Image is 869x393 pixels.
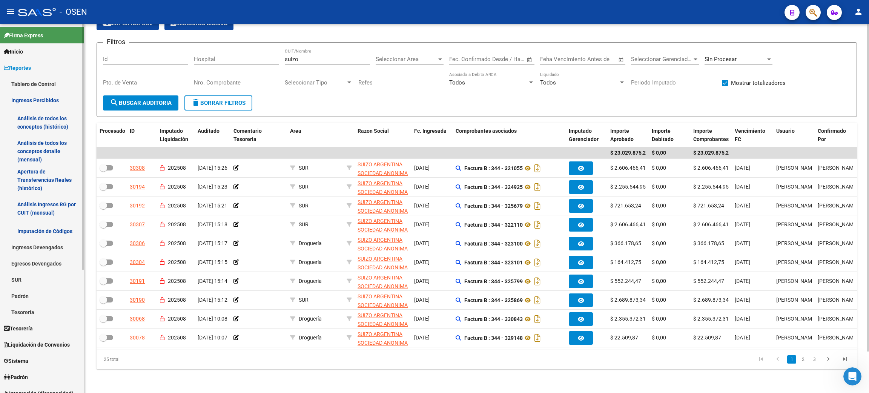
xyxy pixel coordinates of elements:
span: SUR [299,221,309,227]
span: $ 366.178,65 [610,240,641,246]
span: 202508 [168,203,186,209]
datatable-header-cell: Area [287,123,344,148]
span: 202508 [168,278,186,284]
input: Fecha fin [487,56,523,63]
datatable-header-cell: Importe Comprobantes [690,123,732,148]
strong: Factura B : 344 - 322110 [464,222,523,228]
span: SUIZO ARGENTINA SOCIEDAD ANONIMA [358,293,408,308]
div: - 30516968431 [358,330,408,346]
span: [DATE] [735,335,750,341]
span: SUIZO ARGENTINA SOCIEDAD ANONIMA [358,199,408,214]
div: 30306 [130,239,145,248]
span: $ 23.029.875,28 [610,150,649,156]
i: Descargar documento [533,238,542,250]
span: SUR [299,297,309,303]
span: Seleccionar Area [376,56,437,63]
span: - OSEN [60,4,87,20]
span: SUIZO ARGENTINA SOCIEDAD ANONIMA [358,161,408,176]
div: - 30516968431 [358,311,408,327]
datatable-header-cell: Importe Debitado [649,123,690,148]
span: SUIZO ARGENTINA SOCIEDAD ANONIMA [358,237,408,252]
span: SUIZO ARGENTINA SOCIEDAD ANONIMA [358,180,408,195]
input: Fecha inicio [449,56,480,63]
strong: Factura B : 344 - 321055 [464,165,523,171]
span: [DATE] [735,240,750,246]
span: [DATE] [735,316,750,322]
span: Usuario [776,128,795,134]
span: [DATE] [414,259,430,265]
a: 2 [798,355,808,364]
span: Vencimiento FC [735,128,765,143]
span: SUIZO ARGENTINA SOCIEDAD ANONIMA [358,218,408,233]
span: Imputado Liquidación [160,128,188,143]
span: 202508 [168,335,186,341]
span: Droguería [299,335,322,341]
span: Fc. Ingresada [414,128,447,134]
i: Descargar documento [533,162,542,174]
datatable-header-cell: Comentario Tesoreria [230,123,287,148]
li: page 1 [786,353,797,366]
span: Firma Express [4,31,43,40]
mat-icon: menu [6,7,15,16]
span: $ 366.178,65 [693,240,724,246]
span: $ 23.029.875,28 [693,150,732,156]
div: 30078 [130,333,145,342]
span: [PERSON_NAME] [818,278,858,284]
span: $ 2.355.372,31 [610,316,646,322]
span: SUIZO ARGENTINA SOCIEDAD ANONIMA [358,312,408,327]
span: $ 2.355.372,31 [693,316,729,322]
span: Reportes [4,64,31,72]
span: [DATE] [414,184,430,190]
span: ID [130,128,135,134]
span: $ 0,00 [652,259,666,265]
span: Mostrar totalizadores [731,78,786,88]
span: Liquidación de Convenios [4,341,70,349]
span: $ 552.244,47 [693,278,724,284]
span: [DATE] 15:17 [198,240,227,246]
span: Seleccionar Gerenciador [631,56,692,63]
span: $ 164.412,75 [693,259,724,265]
span: [DATE] [414,278,430,284]
datatable-header-cell: Razon Social [355,123,411,148]
span: [PERSON_NAME] [776,165,817,171]
span: Todos [449,79,465,86]
span: Importe Debitado [652,128,674,143]
span: $ 0,00 [652,184,666,190]
span: [PERSON_NAME] [818,184,858,190]
li: page 3 [809,353,820,366]
span: [DATE] 15:15 [198,259,227,265]
span: SUR [299,203,309,209]
button: Open calendar [525,55,534,64]
datatable-header-cell: Imputado Liquidación [157,123,195,148]
span: $ 721.653,24 [610,203,641,209]
li: page 2 [797,353,809,366]
span: $ 2.606.466,41 [693,165,729,171]
i: Descargar documento [533,294,542,306]
datatable-header-cell: Auditado [195,123,230,148]
span: 202508 [168,165,186,171]
strong: Factura B : 344 - 323101 [464,259,523,266]
div: - 30516968431 [358,198,408,214]
span: Droguería [299,240,322,246]
i: Descargar documento [533,313,542,325]
mat-icon: delete [191,98,200,107]
a: go to last page [838,355,852,364]
span: [PERSON_NAME] [818,240,858,246]
h3: Filtros [103,37,129,47]
button: Open calendar [617,55,626,64]
span: [PERSON_NAME] [776,184,817,190]
span: Padrón [4,373,28,381]
div: - 30516968431 [358,292,408,308]
span: [PERSON_NAME] [776,203,817,209]
strong: Factura B : 344 - 325679 [464,203,523,209]
span: Sin Procesar [705,56,737,63]
span: [DATE] [735,297,750,303]
span: SUIZO ARGENTINA SOCIEDAD ANONIMA [358,331,408,346]
span: SUIZO ARGENTINA SOCIEDAD ANONIMA [358,275,408,289]
span: Droguería [299,278,322,284]
a: go to next page [821,355,835,364]
span: SUR [299,184,309,190]
datatable-header-cell: Vencimiento FC [732,123,773,148]
span: $ 552.244,47 [610,278,641,284]
i: Descargar documento [533,275,542,287]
